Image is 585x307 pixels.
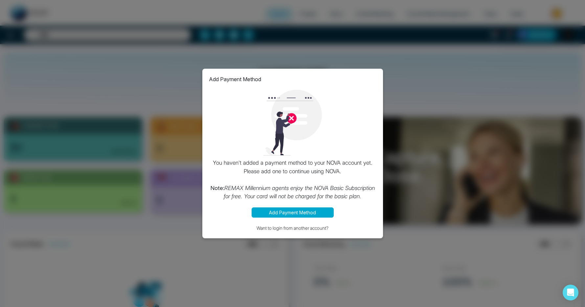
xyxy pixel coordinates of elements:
i: REMAX Millennium agents enjoy the NOVA Basic Subscription for free. Your card will not be charged... [224,185,375,200]
strong: Note: [211,185,224,191]
button: Want to login from another account? [209,224,376,232]
p: You haven't added a payment method to your NOVA account yet. Please add one to continue using NOVA. [209,159,376,201]
img: loading [260,90,326,155]
p: Add Payment Method [209,75,261,83]
div: Open Intercom Messenger [563,285,578,300]
button: Add Payment Method [252,207,334,218]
